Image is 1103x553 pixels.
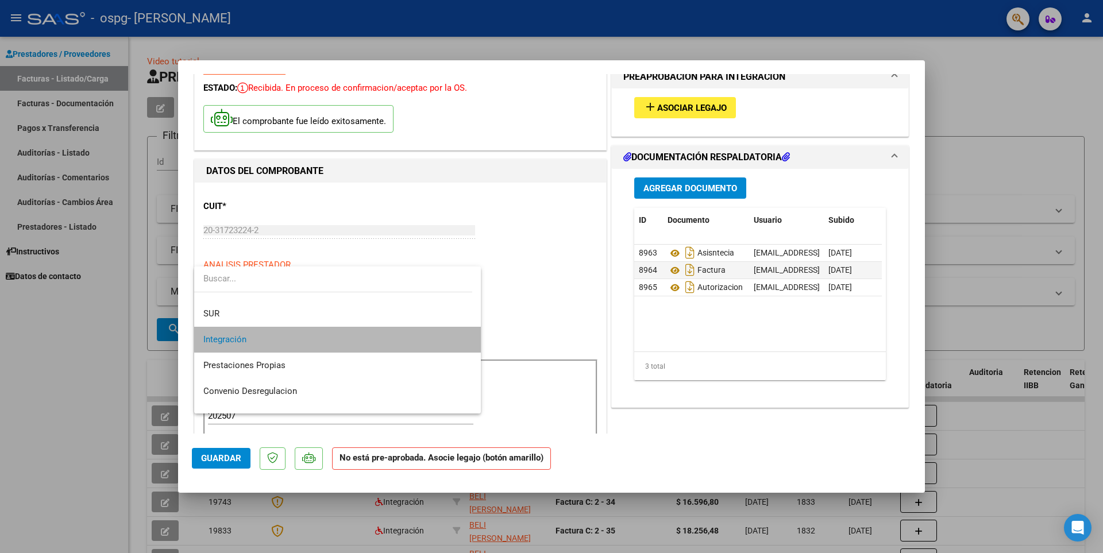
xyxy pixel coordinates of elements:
span: Prestaciones Propias [203,360,286,370]
span: Integración [203,334,246,345]
span: SUR [203,308,219,319]
span: Convenio Desregulacion [203,386,297,396]
span: Capita [203,412,228,422]
div: Open Intercom Messenger [1064,514,1092,542]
